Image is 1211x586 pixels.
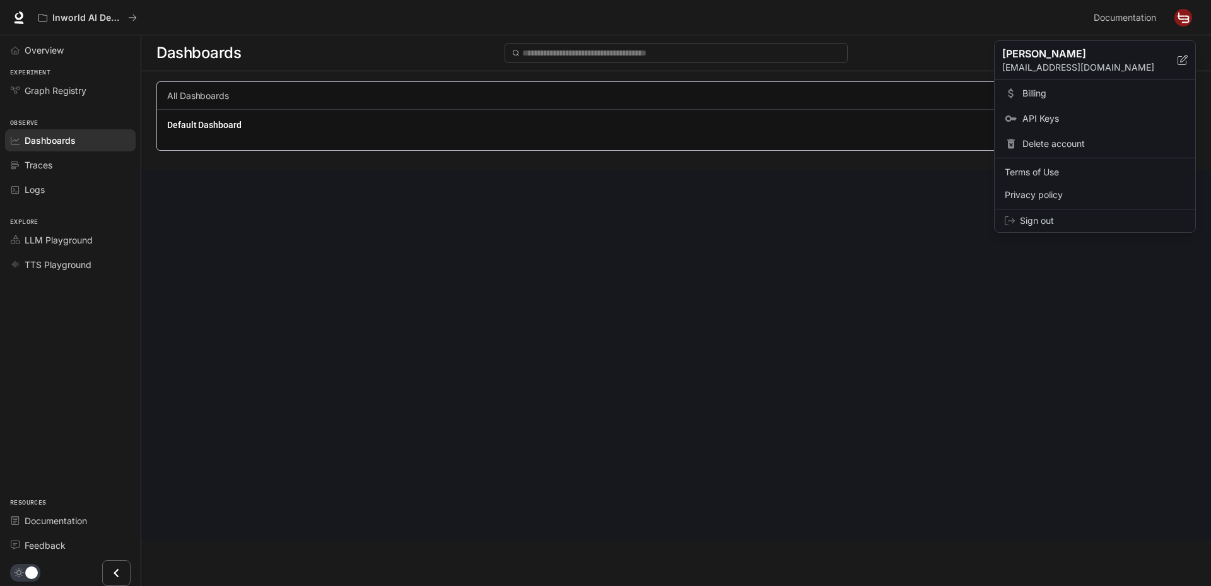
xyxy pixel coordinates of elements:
[995,41,1195,79] div: [PERSON_NAME][EMAIL_ADDRESS][DOMAIN_NAME]
[1002,61,1178,74] p: [EMAIL_ADDRESS][DOMAIN_NAME]
[997,184,1193,206] a: Privacy policy
[1002,46,1157,61] p: [PERSON_NAME]
[995,209,1195,232] div: Sign out
[1022,87,1185,100] span: Billing
[1020,214,1185,227] span: Sign out
[997,107,1193,130] a: API Keys
[1005,166,1185,179] span: Terms of Use
[1022,138,1185,150] span: Delete account
[997,132,1193,155] div: Delete account
[1005,189,1185,201] span: Privacy policy
[997,82,1193,105] a: Billing
[1022,112,1185,125] span: API Keys
[997,161,1193,184] a: Terms of Use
